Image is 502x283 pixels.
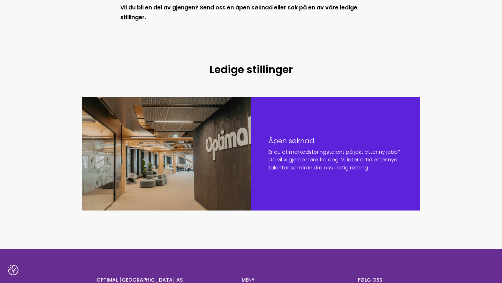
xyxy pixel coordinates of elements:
[8,265,18,275] img: Revisit consent button
[120,3,357,22] b: Vil du bli en del av gjengen? Send oss en åpen søknad eller søk på en av våre ledige stillinger.
[268,148,403,172] p: Er du et markedsføringstalent på jakt etter ny jobb? Da vil vi gjerne høre fra deg. Vi leter allt...
[242,277,347,283] h6: MENY
[8,265,18,275] button: Samtykkepreferanser
[97,277,231,283] h6: OPTIMAL [GEOGRAPHIC_DATA] AS
[358,277,406,283] h6: FØLG OSS
[268,136,403,145] h5: Åpen søknad
[82,97,420,211] a: Åpen søknad Er du et markedsføringstalent på jakt etter ny jobb? Da vil vi gjerne høre fra deg. V...
[82,63,420,76] h3: Ledige stillinger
